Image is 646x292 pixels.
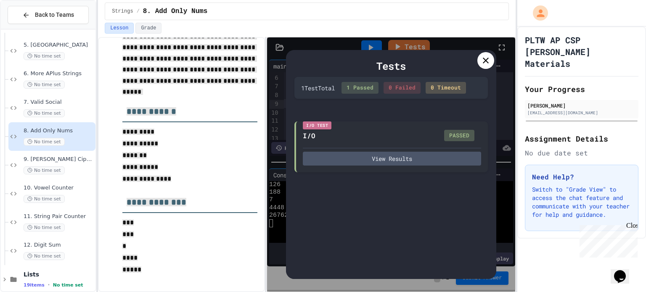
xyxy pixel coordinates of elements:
[24,195,65,203] span: No time set
[576,222,638,258] iframe: chat widget
[24,224,65,231] span: No time set
[48,281,50,288] span: •
[24,127,94,134] span: 8. Add Only Nums
[303,152,481,166] button: View Results
[24,213,94,220] span: 11. String Pair Counter
[525,83,638,95] h2: Your Progress
[24,282,45,288] span: 19 items
[24,70,94,77] span: 6. More APlus Strings
[384,82,421,94] div: 0 Failed
[24,271,94,278] span: Lists
[525,148,638,158] div: No due date set
[53,282,83,288] span: No time set
[105,23,134,34] button: Lesson
[135,23,161,34] button: Grade
[294,58,488,74] div: Tests
[303,131,315,141] div: I/O
[24,42,94,49] span: 5. [GEOGRAPHIC_DATA]
[525,133,638,145] h2: Assignment Details
[24,156,94,163] span: 9. [PERSON_NAME] Cipher
[525,34,638,69] h1: PLTW AP CSP [PERSON_NAME] Materials
[24,252,65,260] span: No time set
[24,184,94,192] span: 10. Vowel Counter
[143,6,208,16] span: 8. Add Only Nums
[303,121,331,129] div: I/O Test
[524,3,550,23] div: My Account
[35,11,74,19] span: Back to Teams
[527,110,636,116] div: [EMAIL_ADDRESS][DOMAIN_NAME]
[24,109,65,117] span: No time set
[24,138,65,146] span: No time set
[24,81,65,89] span: No time set
[24,166,65,174] span: No time set
[8,6,89,24] button: Back to Teams
[24,99,94,106] span: 7. Valid Social
[112,8,133,15] span: Strings
[342,82,379,94] div: 1 Passed
[426,82,466,94] div: 0 Timeout
[3,3,58,53] div: Chat with us now!Close
[611,258,638,284] iframe: chat widget
[527,102,636,109] div: [PERSON_NAME]
[24,52,65,60] span: No time set
[532,185,631,219] p: Switch to "Grade View" to access the chat feature and communicate with your teacher for help and ...
[137,8,140,15] span: /
[444,130,474,142] div: PASSED
[301,84,335,92] div: 1 Test Total
[24,242,94,249] span: 12. Digit Sum
[532,172,631,182] h3: Need Help?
